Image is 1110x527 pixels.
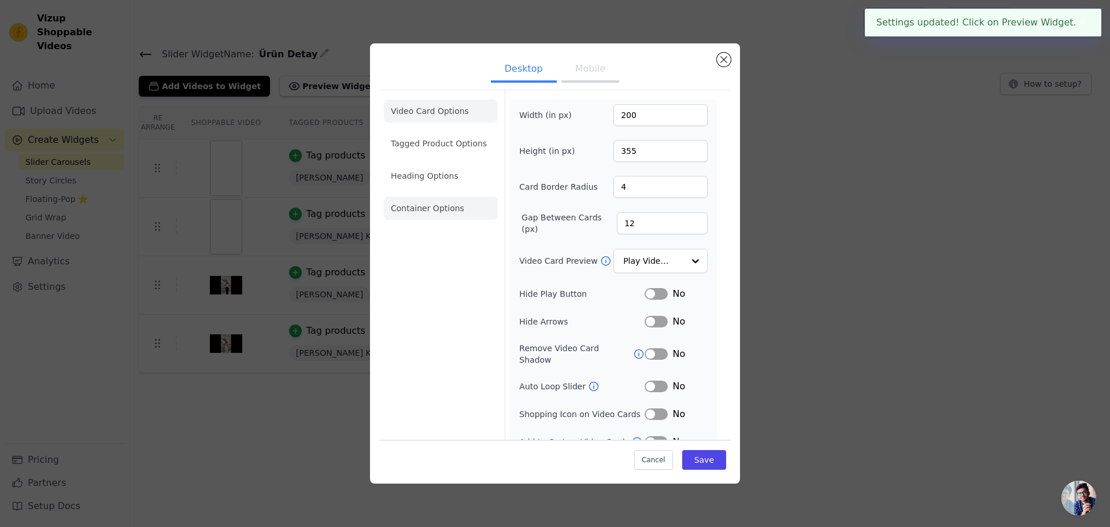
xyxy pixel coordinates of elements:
[519,316,645,327] label: Hide Arrows
[519,381,588,392] label: Auto Loop Slider
[519,436,631,448] label: Add to Cart on Video Cards
[672,347,685,361] span: No
[519,408,645,420] label: Shopping Icon on Video Cards
[519,255,600,267] label: Video Card Preview
[519,342,633,366] label: Remove Video Card Shadow
[519,145,582,157] label: Height (in px)
[672,407,685,421] span: No
[717,53,731,67] button: Close modal
[491,57,557,83] button: Desktop
[682,450,726,470] button: Save
[384,164,498,187] li: Heading Options
[384,197,498,220] li: Container Options
[1076,16,1090,30] button: Close
[519,181,598,193] label: Card Border Radius
[519,109,582,121] label: Width (in px)
[672,287,685,301] span: No
[1061,481,1096,515] a: Açık sohbet
[384,99,498,123] li: Video Card Options
[672,435,685,449] span: No
[521,212,617,235] label: Gap Between Cards (px)
[561,57,619,83] button: Mobile
[384,132,498,155] li: Tagged Product Options
[672,379,685,393] span: No
[865,9,1101,36] div: Settings updated! Click on Preview Widget.
[519,288,645,300] label: Hide Play Button
[634,450,673,470] button: Cancel
[672,315,685,329] span: No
